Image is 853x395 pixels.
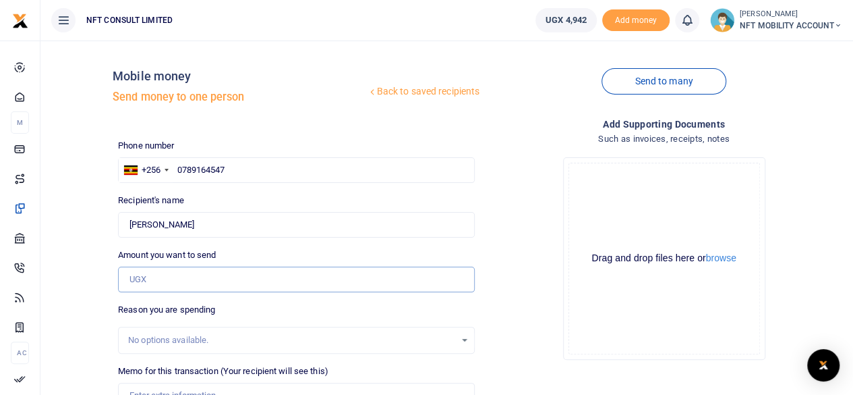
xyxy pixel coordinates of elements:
[486,117,842,132] h4: Add supporting Documents
[530,8,602,32] li: Wallet ballance
[119,158,173,182] div: Uganda: +256
[740,9,842,20] small: [PERSON_NAME]
[367,80,481,104] a: Back to saved recipients
[113,90,366,104] h5: Send money to one person
[11,342,29,364] li: Ac
[706,253,736,263] button: browse
[12,15,28,25] a: logo-small logo-large logo-large
[601,68,726,95] a: Send to many
[710,8,734,32] img: profile-user
[535,8,597,32] a: UGX 4,942
[118,248,216,262] label: Amount you want to send
[118,139,174,153] label: Phone number
[113,69,366,84] h4: Mobile money
[11,111,29,134] li: M
[602,9,670,32] li: Toup your wallet
[118,212,475,238] input: MTN & Airtel numbers are validated
[118,267,475,292] input: UGX
[740,20,842,32] span: NFT MOBILITY ACCOUNT
[569,252,759,265] div: Drag and drop files here or
[546,14,587,27] span: UGX 4,942
[118,194,184,207] label: Recipient's name
[142,163,160,177] div: +256
[81,14,178,26] span: NFT CONSULT LIMITED
[486,132,842,147] h4: Such as invoices, receipts, notes
[807,349,840,381] div: Open Intercom Messenger
[12,13,28,29] img: logo-small
[128,334,455,347] div: No options available.
[602,14,670,24] a: Add money
[602,9,670,32] span: Add money
[118,303,215,317] label: Reason you are spending
[118,157,475,183] input: Enter phone number
[710,8,842,32] a: profile-user [PERSON_NAME] NFT MOBILITY ACCOUNT
[563,157,765,360] div: File Uploader
[118,365,328,378] label: Memo for this transaction (Your recipient will see this)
